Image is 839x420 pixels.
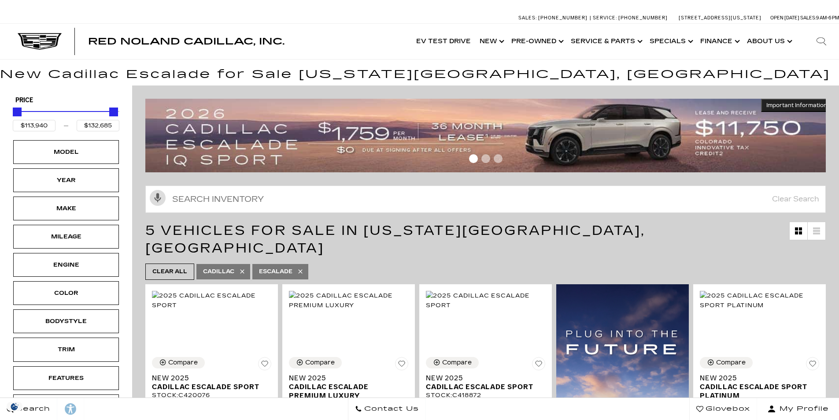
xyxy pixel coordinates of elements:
div: BodystyleBodystyle [13,309,119,333]
div: Minimum Price [13,108,22,116]
img: 2025 Cadillac Escalade Sport Platinum [700,291,819,310]
button: Save Vehicle [806,357,819,374]
a: New 2025Cadillac Escalade Premium Luxury [289,374,408,400]
div: Features [44,373,88,383]
div: MileageMileage [13,225,119,249]
span: New 2025 [700,374,813,383]
div: Model [44,147,88,157]
button: Compare Vehicle [152,357,205,368]
span: New 2025 [289,374,402,383]
span: Cadillac Escalade Sport [152,383,265,391]
span: Go to slide 3 [494,154,503,163]
a: Finance [696,24,743,59]
div: Mileage [44,232,88,242]
a: Service: [PHONE_NUMBER] [590,15,670,20]
span: 5 Vehicles for Sale in [US_STATE][GEOGRAPHIC_DATA], [GEOGRAPHIC_DATA] [145,223,645,256]
svg: Click to toggle on voice search [150,190,166,206]
div: Make [44,204,88,213]
span: Escalade [259,266,292,277]
div: EngineEngine [13,253,119,277]
span: New 2025 [426,374,539,383]
input: Search Inventory [145,186,826,213]
h5: Price [15,97,117,104]
span: Glovebox [703,403,750,415]
a: New 2025Cadillac Escalade Sport Platinum [700,374,819,400]
div: Compare [716,359,746,367]
button: Compare Vehicle [289,357,342,368]
button: Save Vehicle [532,357,545,374]
div: Year [44,175,88,185]
button: Open user profile menu [757,398,839,420]
div: Compare [305,359,335,367]
img: 2025 Cadillac Escalade Premium Luxury [289,291,408,310]
span: Open [DATE] [770,15,799,21]
div: Engine [44,260,88,270]
a: Red Noland Cadillac, Inc. [88,37,285,46]
span: Sales: [518,15,537,21]
span: Contact Us [362,403,419,415]
section: Click to Open Cookie Consent Modal [4,402,25,411]
button: Compare Vehicle [426,357,479,368]
span: Cadillac Escalade Premium Luxury [289,383,402,400]
a: About Us [743,24,795,59]
button: Important Information [761,99,832,112]
span: Cadillac Escalade Sport [426,383,539,391]
div: MakeMake [13,197,119,220]
img: Cadillac Dark Logo with Cadillac White Text [18,33,62,50]
span: [PHONE_NUMBER] [538,15,588,21]
span: [PHONE_NUMBER] [618,15,668,21]
img: Opt-Out Icon [4,402,25,411]
span: Sales: [800,15,816,21]
div: FeaturesFeatures [13,366,119,390]
div: FueltypeFueltype [13,394,119,418]
img: 2025 Cadillac Escalade Sport [152,291,271,310]
div: Compare [168,359,198,367]
a: Service & Parts [566,24,645,59]
div: Compare [442,359,472,367]
span: New 2025 [152,374,265,383]
div: ModelModel [13,140,119,164]
div: Bodystyle [44,316,88,326]
a: New 2025Cadillac Escalade Sport [152,374,271,391]
a: Contact Us [348,398,426,420]
div: ColorColor [13,281,119,305]
span: Go to slide 2 [481,154,490,163]
a: Glovebox [689,398,757,420]
input: Minimum [13,120,55,131]
a: New [475,24,507,59]
a: Specials [645,24,696,59]
div: Price [13,104,119,131]
div: YearYear [13,168,119,192]
span: 9 AM-6 PM [816,15,839,21]
a: Sales: [PHONE_NUMBER] [518,15,590,20]
a: [STREET_ADDRESS][US_STATE] [679,15,761,21]
div: Color [44,288,88,298]
button: Save Vehicle [395,357,408,374]
button: Compare Vehicle [700,357,753,368]
div: TrimTrim [13,338,119,361]
span: Cadillac Escalade Sport Platinum [700,383,813,400]
span: My Profile [776,403,829,415]
span: Red Noland Cadillac, Inc. [88,36,285,47]
span: Clear All [152,266,187,277]
span: Service: [593,15,617,21]
div: Trim [44,345,88,354]
input: Maximum [77,120,119,131]
a: Pre-Owned [507,24,566,59]
button: Save Vehicle [258,357,271,374]
div: Stock : C420076 [152,391,271,399]
span: Search [14,403,50,415]
a: New 2025Cadillac Escalade Sport [426,374,545,391]
img: 2509-September-FOM-Escalade-IQ-Lease9 [145,99,832,172]
img: 2025 Cadillac Escalade Sport [426,291,545,310]
div: Stock : C418872 [426,391,545,399]
span: Cadillac [203,266,234,277]
span: Go to slide 1 [469,154,478,163]
span: Important Information [766,102,827,109]
div: Maximum Price [109,108,118,116]
a: EV Test Drive [412,24,475,59]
